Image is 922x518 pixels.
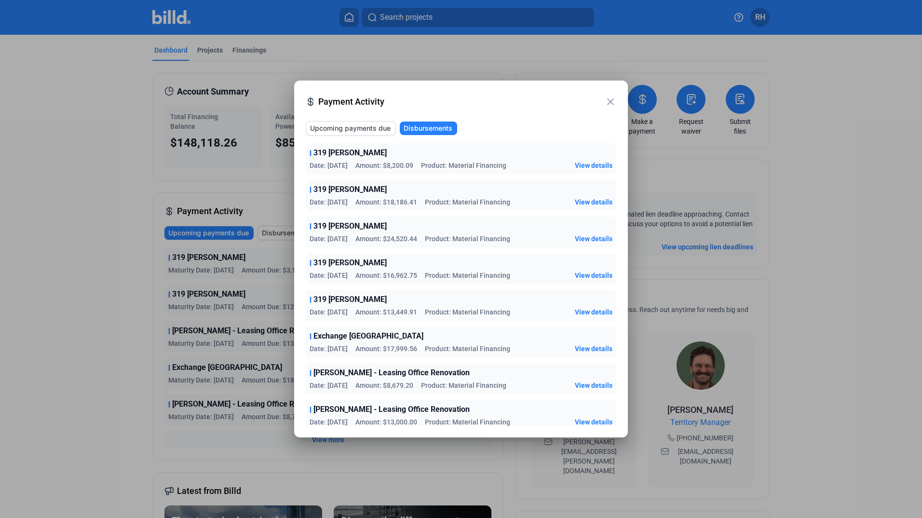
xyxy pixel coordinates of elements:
[313,184,387,195] span: 319 [PERSON_NAME]
[421,381,506,390] span: Product: Material Financing
[310,307,348,317] span: Date: [DATE]
[575,271,612,280] button: View details
[355,307,417,317] span: Amount: $13,449.91
[310,161,348,170] span: Date: [DATE]
[425,234,510,244] span: Product: Material Financing
[575,381,612,390] button: View details
[425,344,510,354] span: Product: Material Financing
[318,95,605,109] span: Payment Activity
[355,417,417,427] span: Amount: $13,000.00
[425,197,510,207] span: Product: Material Financing
[575,307,612,317] button: View details
[310,417,348,427] span: Date: [DATE]
[310,234,348,244] span: Date: [DATE]
[421,161,506,170] span: Product: Material Financing
[310,197,348,207] span: Date: [DATE]
[355,344,417,354] span: Amount: $17,999.56
[355,381,413,390] span: Amount: $8,679.20
[313,330,423,342] span: Exchange [GEOGRAPHIC_DATA]
[355,271,417,280] span: Amount: $16,962.75
[575,161,612,170] button: View details
[355,234,417,244] span: Amount: $24,520.44
[310,344,348,354] span: Date: [DATE]
[400,122,457,135] button: Disbursements
[425,417,510,427] span: Product: Material Financing
[310,381,348,390] span: Date: [DATE]
[575,197,612,207] button: View details
[425,271,510,280] span: Product: Material Financing
[313,257,387,269] span: 319 [PERSON_NAME]
[575,234,612,244] button: View details
[310,123,391,133] span: Upcoming payments due
[313,404,470,415] span: [PERSON_NAME] - Leasing Office Renovation
[404,123,452,133] span: Disbursements
[313,294,387,305] span: 319 [PERSON_NAME]
[575,417,612,427] button: View details
[605,96,616,108] mat-icon: close
[313,220,387,232] span: 319 [PERSON_NAME]
[355,161,413,170] span: Amount: $8,200.09
[355,197,417,207] span: Amount: $18,186.41
[313,367,470,379] span: [PERSON_NAME] - Leasing Office Renovation
[313,147,387,159] span: 319 [PERSON_NAME]
[310,271,348,280] span: Date: [DATE]
[306,121,396,136] button: Upcoming payments due
[425,307,510,317] span: Product: Material Financing
[575,344,612,354] button: View details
